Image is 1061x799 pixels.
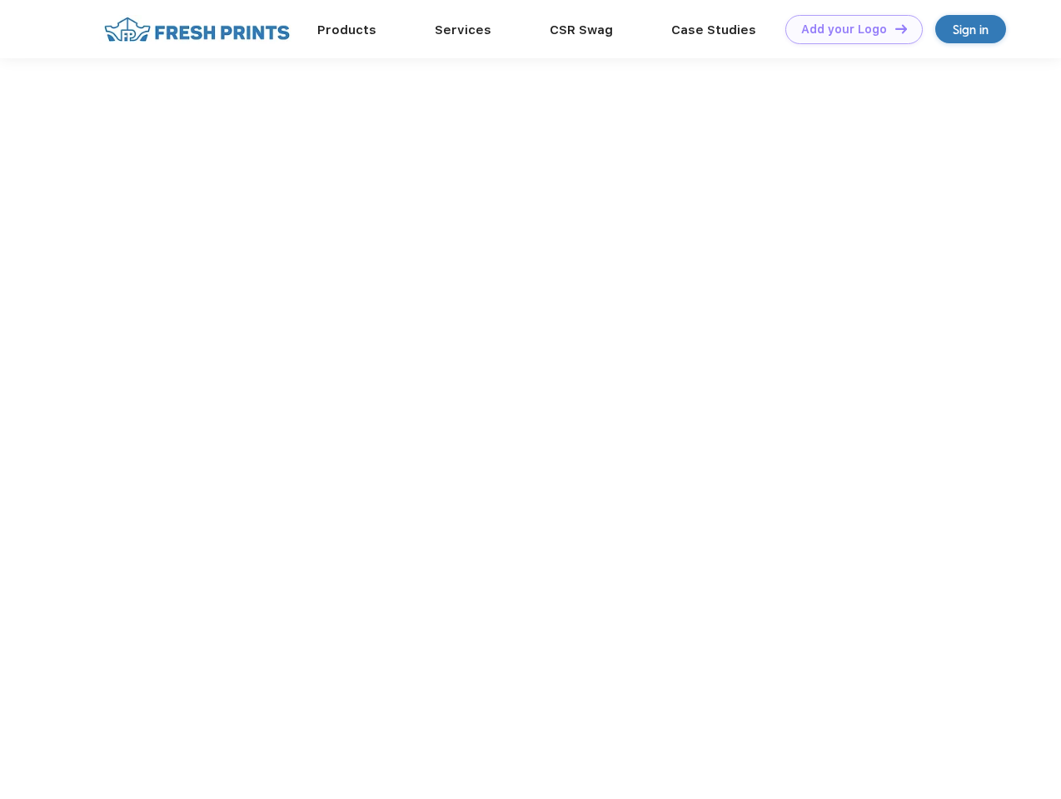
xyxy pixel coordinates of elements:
img: DT [895,24,907,33]
div: Add your Logo [801,22,887,37]
img: fo%20logo%202.webp [99,15,295,44]
a: Products [317,22,376,37]
div: Sign in [953,20,989,39]
a: Sign in [935,15,1006,43]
